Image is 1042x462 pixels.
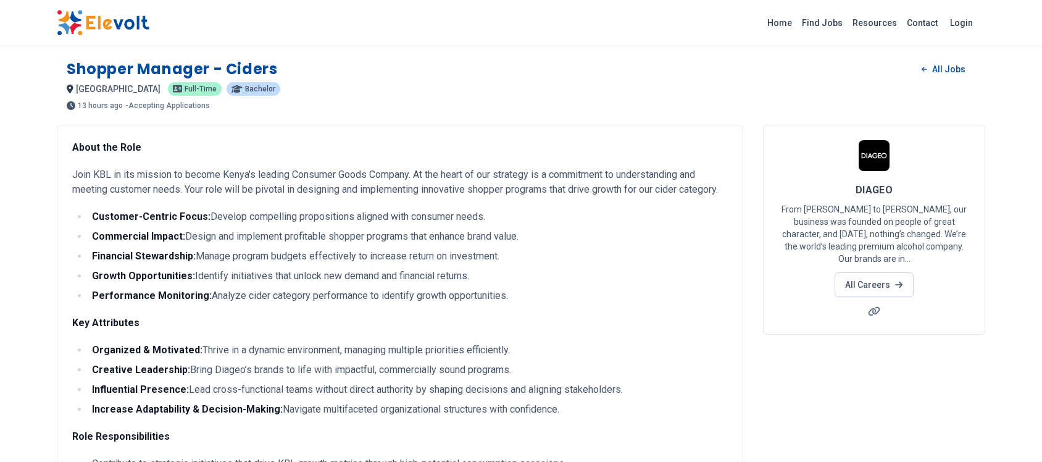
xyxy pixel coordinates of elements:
[835,272,913,297] a: All Careers
[88,382,728,397] li: Lead cross-functional teams without direct authority by shaping decisions and aligning stakeholders.
[88,343,728,358] li: Thrive in a dynamic environment, managing multiple priorities efficiently.
[57,10,149,36] img: Elevolt
[88,229,728,244] li: Design and implement profitable shopper programs that enhance brand value.
[72,430,170,442] strong: Role Responsibilities
[245,85,275,93] span: Bachelor
[72,167,728,197] p: Join KBL in its mission to become Kenya's leading Consumer Goods Company. At the heart of our str...
[88,363,728,377] li: Bring Diageo’s brands to life with impactful, commercially sound programs.
[92,250,196,262] strong: Financial Stewardship:
[856,184,893,196] span: DIAGEO
[92,230,185,242] strong: Commercial Impact:
[125,102,210,109] p: - Accepting Applications
[92,403,283,415] strong: Increase Adaptability & Decision-Making:
[72,317,140,329] strong: Key Attributes
[78,102,123,109] span: 13 hours ago
[92,290,212,301] strong: Performance Monitoring:
[88,269,728,283] li: Identify initiatives that unlock new demand and financial returns.
[912,60,975,78] a: All Jobs
[848,13,902,33] a: Resources
[92,384,189,395] strong: Influential Presence:
[778,203,970,265] p: From [PERSON_NAME] to [PERSON_NAME], our business was founded on people of great character, and [...
[185,85,217,93] span: Full-time
[88,402,728,417] li: Navigate multifaceted organizational structures with confidence.
[92,364,190,376] strong: Creative Leadership:
[902,13,943,33] a: Contact
[92,344,202,356] strong: Organized & Motivated:
[92,270,195,282] strong: Growth Opportunities:
[859,140,890,171] img: DIAGEO
[92,211,210,222] strong: Customer-Centric Focus:
[762,13,797,33] a: Home
[88,288,728,303] li: Analyze cider category performance to identify growth opportunities.
[72,141,141,153] strong: About the Role
[943,10,980,35] a: Login
[76,84,160,94] span: [GEOGRAPHIC_DATA]
[88,249,728,264] li: Manage program budgets effectively to increase return on investment.
[88,209,728,224] li: Develop compelling propositions aligned with consumer needs.
[67,59,277,79] h1: Shopper Manager - Ciders
[797,13,848,33] a: Find Jobs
